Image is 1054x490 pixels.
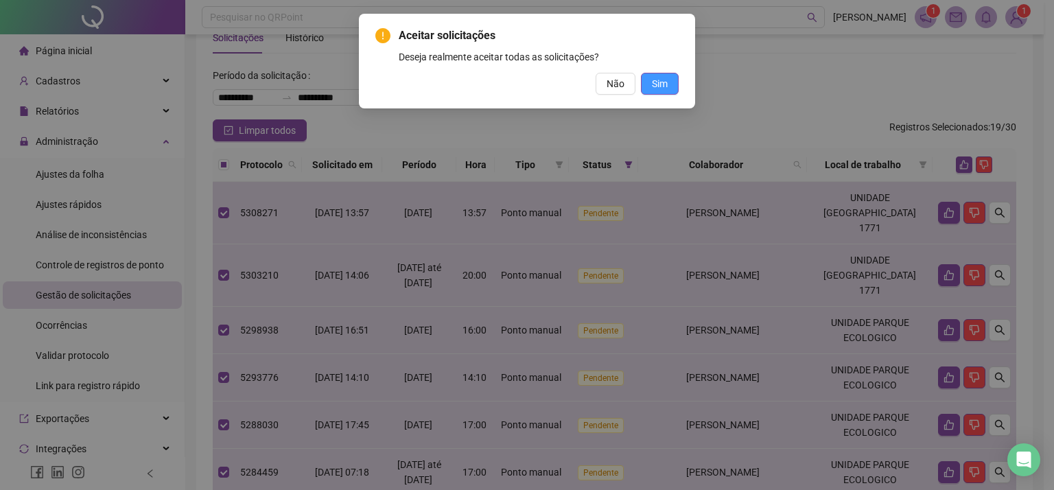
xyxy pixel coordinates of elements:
div: Open Intercom Messenger [1007,443,1040,476]
span: Não [607,76,624,91]
button: Sim [641,73,679,95]
span: Sim [652,76,668,91]
div: Deseja realmente aceitar todas as solicitações? [399,49,679,65]
span: Aceitar solicitações [399,27,679,44]
button: Não [596,73,635,95]
span: exclamation-circle [375,28,390,43]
